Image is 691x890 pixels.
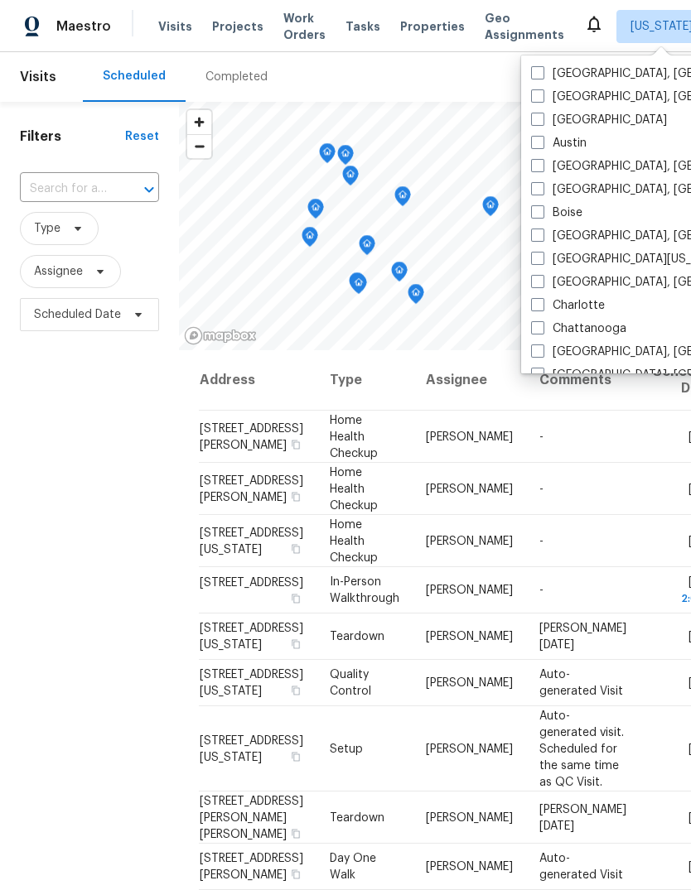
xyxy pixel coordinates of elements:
[349,272,365,298] div: Map marker
[426,861,513,873] span: [PERSON_NAME]
[426,743,513,754] span: [PERSON_NAME]
[350,274,367,300] div: Map marker
[283,10,326,43] span: Work Orders
[125,128,159,145] div: Reset
[187,135,211,158] span: Zoom out
[288,436,303,451] button: Copy Address
[330,414,378,459] span: Home Health Checkup
[526,350,640,411] th: Comments
[199,350,317,411] th: Address
[539,803,626,831] span: [PERSON_NAME] [DATE]
[288,488,303,503] button: Copy Address
[539,585,544,596] span: -
[539,853,623,881] span: Auto-generated Visit
[482,196,499,222] div: Map marker
[539,710,624,787] span: Auto-generated visit. Scheduled for the same time as QC Visit.
[408,284,424,310] div: Map marker
[200,795,303,839] span: [STREET_ADDRESS][PERSON_NAME][PERSON_NAME]
[288,541,303,556] button: Copy Address
[400,18,465,35] span: Properties
[426,585,513,596] span: [PERSON_NAME]
[330,466,378,511] span: Home Health Checkup
[330,853,376,881] span: Day One Walk
[317,350,413,411] th: Type
[394,186,411,212] div: Map marker
[539,669,623,697] span: Auto-generated Visit
[103,68,166,84] div: Scheduled
[391,262,408,287] div: Map marker
[345,21,380,32] span: Tasks
[342,166,359,191] div: Map marker
[531,135,587,152] label: Austin
[288,825,303,840] button: Copy Address
[205,69,268,85] div: Completed
[426,631,513,642] span: [PERSON_NAME]
[330,811,384,823] span: Teardown
[359,235,375,261] div: Map marker
[319,143,336,169] div: Map marker
[531,204,582,221] label: Boise
[531,320,626,337] label: Chattanooga
[200,474,303,503] span: [STREET_ADDRESS][PERSON_NAME]
[539,623,626,651] span: [PERSON_NAME] [DATE]
[34,220,60,237] span: Type
[288,683,303,698] button: Copy Address
[426,431,513,442] span: [PERSON_NAME]
[200,669,303,697] span: [STREET_ADDRESS][US_STATE]
[485,10,564,43] span: Geo Assignments
[531,112,667,128] label: [GEOGRAPHIC_DATA]
[539,535,544,546] span: -
[539,431,544,442] span: -
[288,867,303,882] button: Copy Address
[426,811,513,823] span: [PERSON_NAME]
[138,178,161,201] button: Open
[330,576,399,604] span: In-Person Walkthrough
[288,748,303,763] button: Copy Address
[34,306,121,323] span: Scheduled Date
[20,59,56,95] span: Visits
[187,110,211,134] button: Zoom in
[158,18,192,35] span: Visits
[539,483,544,494] span: -
[330,518,378,563] span: Home Health Checkup
[20,128,125,145] h1: Filters
[288,637,303,652] button: Copy Address
[187,134,211,158] button: Zoom out
[330,631,384,642] span: Teardown
[330,743,363,754] span: Setup
[426,483,513,494] span: [PERSON_NAME]
[413,350,526,411] th: Assignee
[184,326,257,345] a: Mapbox homepage
[426,677,513,689] span: [PERSON_NAME]
[288,591,303,606] button: Copy Address
[200,853,303,881] span: [STREET_ADDRESS][PERSON_NAME]
[330,669,371,697] span: Quality Control
[200,577,303,589] span: [STREET_ADDRESS]
[20,176,113,202] input: Search for an address...
[179,102,621,350] canvas: Map
[426,535,513,546] span: [PERSON_NAME]
[200,623,303,651] span: [STREET_ADDRESS][US_STATE]
[200,734,303,763] span: [STREET_ADDRESS][US_STATE]
[56,18,111,35] span: Maestro
[307,199,324,224] div: Map marker
[302,227,318,253] div: Map marker
[34,263,83,280] span: Assignee
[531,297,605,314] label: Charlotte
[200,527,303,555] span: [STREET_ADDRESS][US_STATE]
[212,18,263,35] span: Projects
[200,422,303,450] span: [STREET_ADDRESS][PERSON_NAME]
[337,145,354,171] div: Map marker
